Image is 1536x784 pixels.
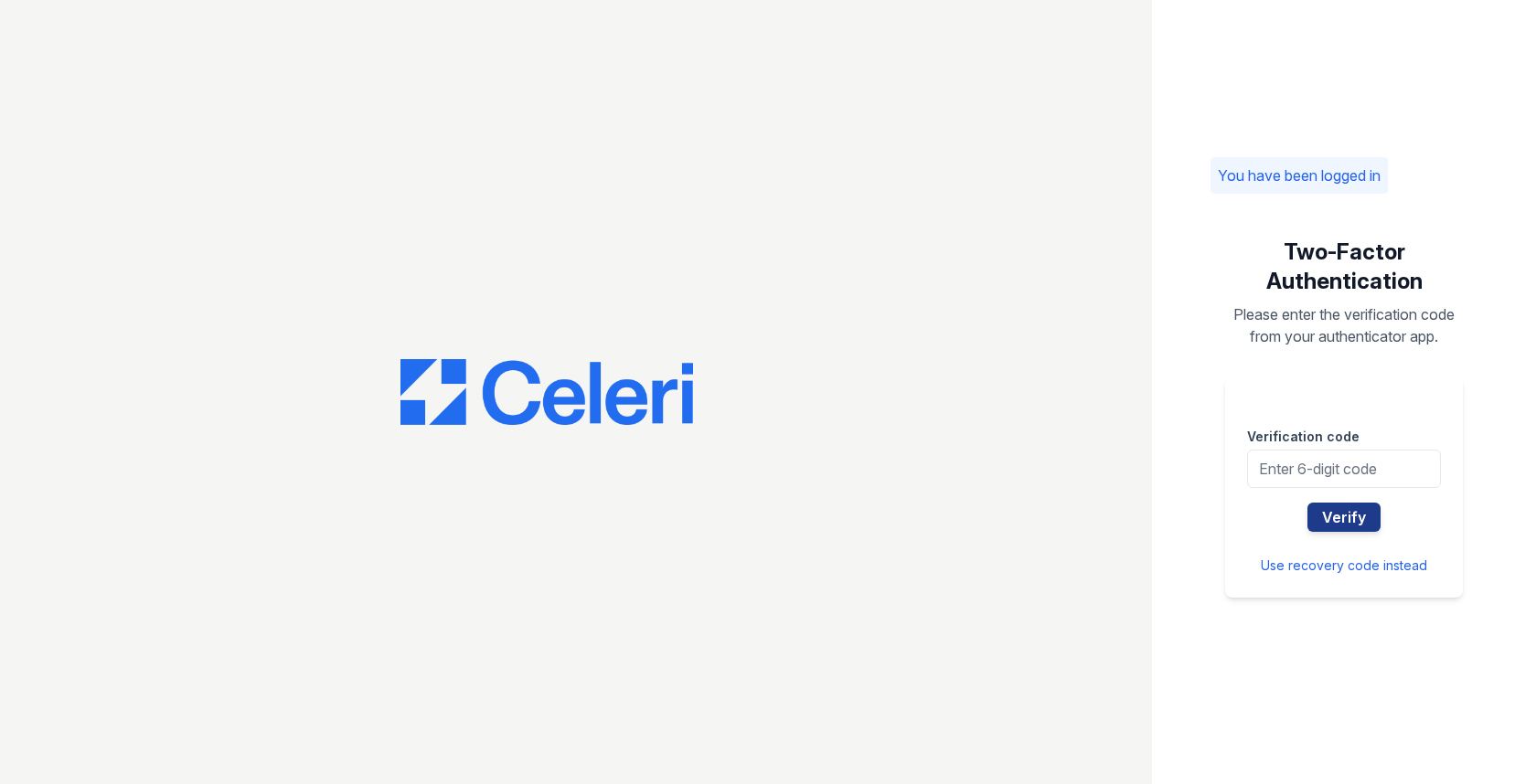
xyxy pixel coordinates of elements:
[1225,238,1463,296] h1: Two-Factor Authentication
[400,359,693,425] img: CE_Logo_Blue-a8612792a0a2168367f1c8372b55b34899dd931a85d93a1a3d3e32e68fde9ad4.png
[1218,164,1381,186] p: You have been logged in
[1247,450,1441,488] input: Enter 6-digit code
[1225,303,1463,347] p: Please enter the verification code from your authenticator app.
[1247,428,1360,446] label: Verification code
[1307,503,1381,532] button: Verify
[1261,557,1427,573] a: Use recovery code instead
